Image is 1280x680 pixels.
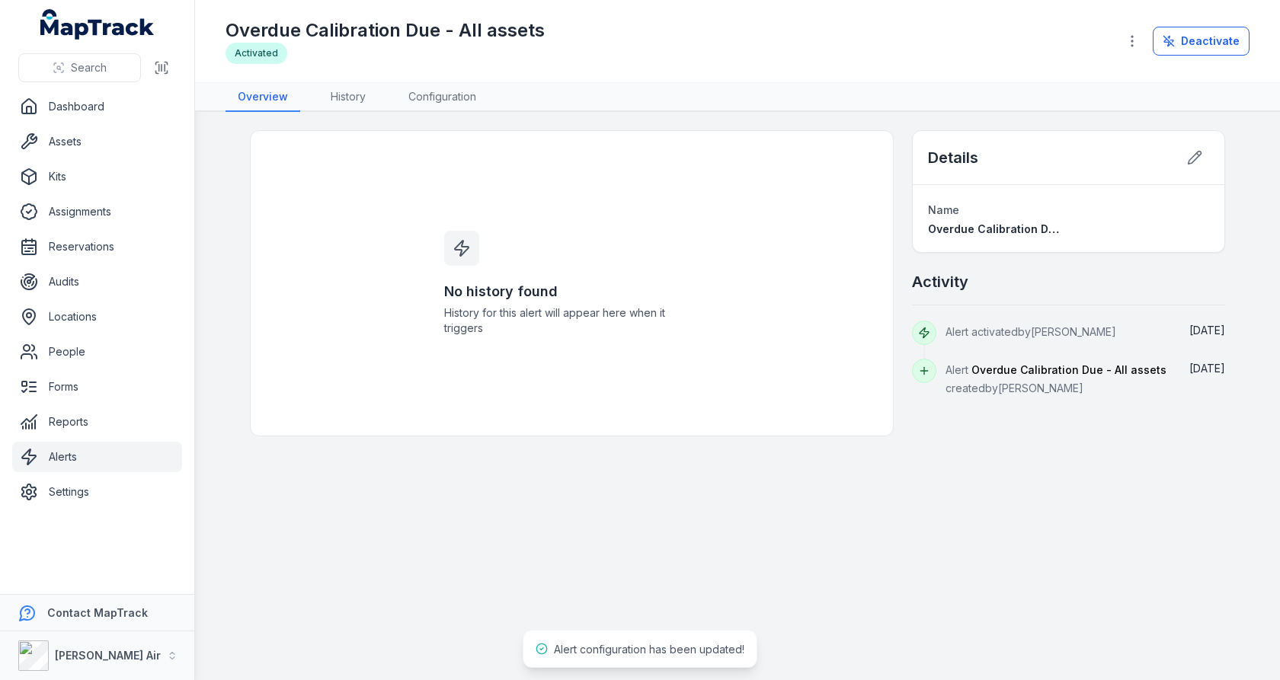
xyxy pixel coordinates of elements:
[71,60,107,75] span: Search
[55,649,161,662] strong: [PERSON_NAME] Air
[1189,362,1225,375] span: [DATE]
[12,267,182,297] a: Audits
[12,196,182,227] a: Assignments
[318,83,378,112] a: History
[226,18,545,43] h1: Overdue Calibration Due - All assets
[12,161,182,192] a: Kits
[912,271,968,292] h2: Activity
[946,363,1166,394] span: Alert created by [PERSON_NAME]
[946,325,1116,338] span: Alert activated by [PERSON_NAME]
[12,231,182,262] a: Reservations
[1189,324,1225,337] span: [DATE]
[971,363,1166,376] span: Overdue Calibration Due - All assets
[444,281,700,302] h3: No history found
[12,407,182,437] a: Reports
[396,83,488,112] a: Configuration
[18,53,141,82] button: Search
[12,442,182,472] a: Alerts
[226,83,300,112] a: Overview
[12,477,182,507] a: Settings
[1153,27,1250,56] button: Deactivate
[40,9,155,40] a: MapTrack
[444,305,700,336] span: History for this alert will appear here when it triggers
[1189,324,1225,337] time: 18/08/2025, 11:00:29 am
[12,126,182,157] a: Assets
[928,203,959,216] span: Name
[12,337,182,367] a: People
[226,43,287,64] div: Activated
[47,606,148,619] strong: Contact MapTrack
[12,91,182,122] a: Dashboard
[928,147,978,168] h2: Details
[928,222,1125,235] span: Overdue Calibration Due - All assets
[12,372,182,402] a: Forms
[12,302,182,332] a: Locations
[1189,362,1225,375] time: 18/08/2025, 10:59:11 am
[554,643,744,656] span: Alert configuration has been updated!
